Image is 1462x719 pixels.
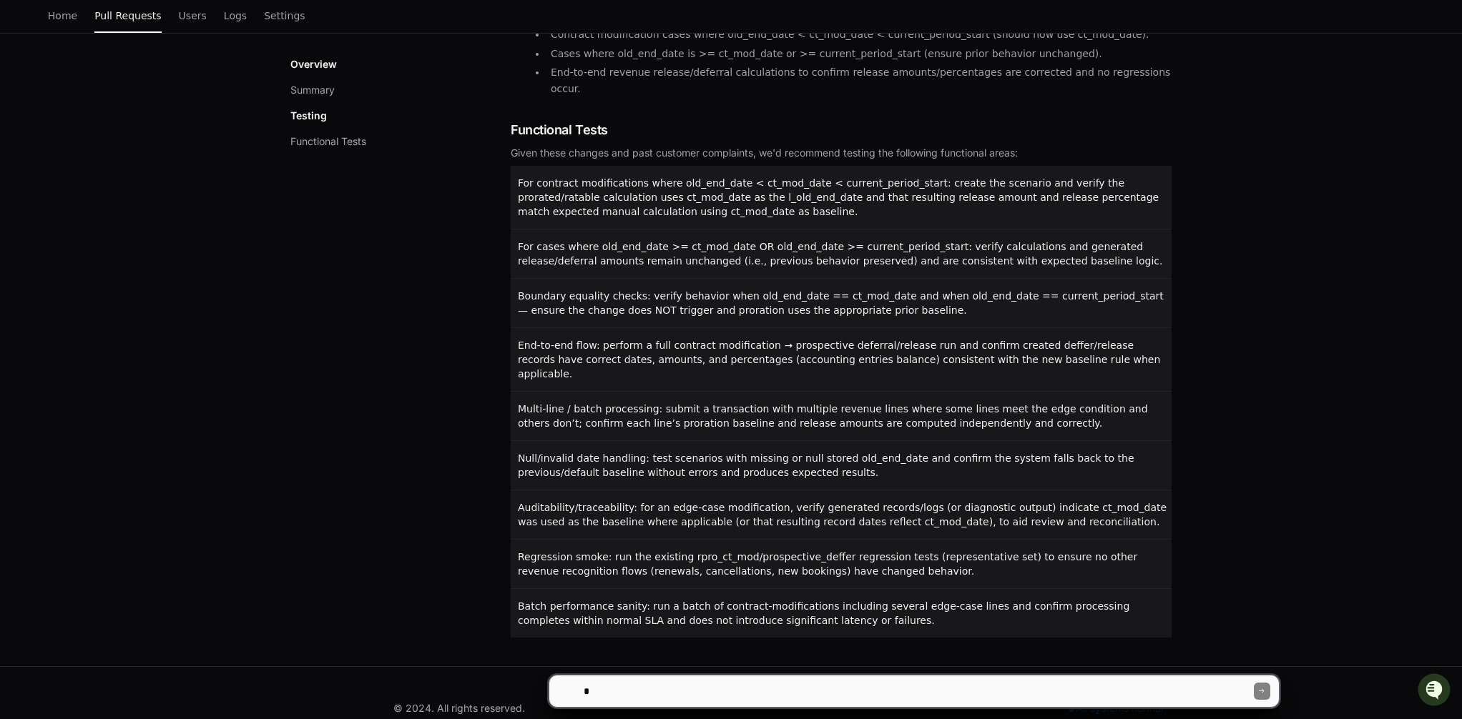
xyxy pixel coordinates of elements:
div: © 2024. All rights reserved. [393,701,525,715]
span: Home [48,11,77,20]
div: All systems normal [1060,698,1172,718]
span: Pull Requests [94,11,161,20]
span: Boundary equality checks: verify behavior when old_end_date == ct_mod_date and when old_end_date ... [518,290,1164,316]
div: Given these changes and past customer complaints, we'd recommend testing the following functional... [511,146,1172,160]
span: Batch performance sanity: run a batch of contract-modifications including several edge-case lines... [518,600,1129,626]
div: Welcome [14,57,260,80]
span: Null/invalid date handling: test scenarios with missing or null stored old_end_date and confirm t... [518,452,1134,478]
li: Cases where old_end_date is >= ct_mod_date or >= current_period_start (ensure prior behavior unch... [546,46,1172,62]
li: Contract modification cases where old_end_date < ct_mod_date < current_period_start (should now u... [546,26,1172,43]
div: Start new chat [49,106,235,121]
span: For contract modifications where old_end_date < ct_mod_date < current_period_start: create the sc... [518,177,1159,217]
span: Users [179,11,207,20]
div: We're offline, but we'll be back soon! [49,121,207,132]
img: 1756235613930-3d25f9e4-fa56-45dd-b3ad-e072dfbd1548 [14,106,40,132]
p: Overview [290,57,337,71]
p: Testing [290,109,327,123]
span: Functional Tests [511,120,608,140]
img: PlayerZero [14,14,43,43]
span: Multi-line / batch processing: submit a transaction with multiple revenue lines where some lines ... [518,403,1148,429]
button: Start new chat [243,111,260,128]
button: Functional Tests [290,134,366,149]
span: Pylon [142,150,173,161]
span: Auditability/traceability: for an edge-case modification, verify generated records/logs (or diagn... [518,502,1167,527]
span: End-to-end flow: perform a full contract modification → prospective deferral/release run and conf... [518,339,1160,380]
span: Regression smoke: run the existing rpro_ct_mod/prospective_deffer regression tests (representativ... [518,551,1137,577]
span: Settings [264,11,305,20]
span: Logs [224,11,247,20]
iframe: Open customer support [1416,672,1455,710]
li: End-to-end revenue release/deferral calculations to confirm release amounts/percentages are corre... [546,64,1172,97]
button: Summary [290,83,335,97]
a: Powered byPylon [101,149,173,161]
span: For cases where old_end_date >= ct_mod_date OR old_end_date >= current_period_start: verify calcu... [518,241,1162,267]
